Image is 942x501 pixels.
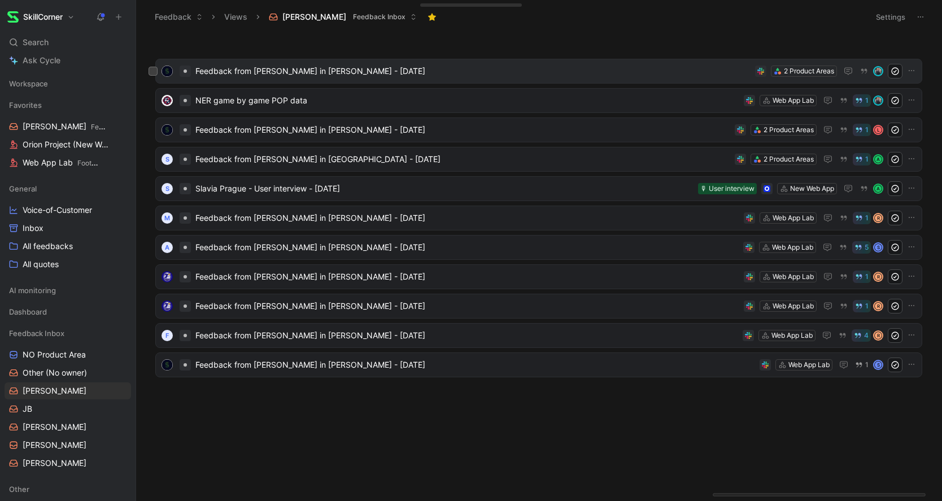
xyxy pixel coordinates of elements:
[23,421,86,433] span: [PERSON_NAME]
[195,299,739,313] span: Feedback from [PERSON_NAME] in [PERSON_NAME] - [DATE]
[77,159,103,167] span: Football
[874,185,882,193] div: A
[195,153,730,166] span: Feedback from [PERSON_NAME] in [GEOGRAPHIC_DATA] - [DATE]
[195,64,751,78] span: Feedback from [PERSON_NAME] in [PERSON_NAME] - [DATE]
[5,325,131,342] div: Feedback Inbox
[162,330,173,341] div: F
[9,328,64,339] span: Feedback Inbox
[874,361,882,369] div: S
[162,154,173,165] div: S
[150,8,208,25] button: Feedback
[9,78,48,89] span: Workspace
[773,212,814,224] div: Web App Lab
[853,212,871,224] button: 1
[788,359,830,371] div: Web App Lab
[5,455,131,472] a: [PERSON_NAME]
[195,211,739,225] span: Feedback from [PERSON_NAME] in [PERSON_NAME] - [DATE]
[162,66,173,77] img: logo
[700,183,755,194] div: 🎙 User interview
[155,323,922,348] a: FFeedback from [PERSON_NAME] in [PERSON_NAME] - [DATE]Web App Lab4R
[23,12,63,22] h1: SkillCorner
[155,235,922,260] a: AFeedback from [PERSON_NAME] in [PERSON_NAME] - [DATE]Web App Lab5S
[155,176,922,201] a: SSlavia Prague - User interview - [DATE]New Web App🎙 User interviewA
[353,11,405,23] span: Feedback Inbox
[772,242,813,253] div: Web App Lab
[5,303,131,320] div: Dashboard
[5,52,131,69] a: Ask Cycle
[5,97,131,114] div: Favorites
[282,11,346,23] span: [PERSON_NAME]
[23,223,43,234] span: Inbox
[5,238,131,255] a: All feedbacks
[155,206,922,230] a: MFeedback from [PERSON_NAME] in [PERSON_NAME] - [DATE]Web App Lab1R
[195,270,739,284] span: Feedback from [PERSON_NAME] in [PERSON_NAME] - [DATE]
[9,183,37,194] span: General
[865,244,869,251] span: 5
[23,367,87,378] span: Other (No owner)
[5,282,131,299] div: AI monitoring
[23,241,73,252] span: All feedbacks
[5,400,131,417] a: JB
[5,180,131,273] div: GeneralVoice-of-CustomerInboxAll feedbacksAll quotes
[23,54,60,67] span: Ask Cycle
[864,332,869,339] span: 4
[865,97,869,104] span: 1
[91,123,141,131] span: Feedback Inbox
[865,156,869,163] span: 1
[874,332,882,339] div: R
[853,300,871,312] button: 1
[155,88,922,113] a: logoNER game by game POP dataWeb App Lab1avatar
[853,94,871,107] button: 1
[195,241,739,254] span: Feedback from [PERSON_NAME] in [PERSON_NAME] - [DATE]
[865,361,869,368] span: 1
[874,67,882,75] img: avatar
[5,136,131,153] a: Orion Project (New Web App)
[865,127,869,133] span: 1
[874,302,882,310] div: R
[853,271,871,283] button: 1
[23,458,86,469] span: [PERSON_NAME]
[5,256,131,273] a: All quotes
[195,182,694,195] span: Slavia Prague - User interview - [DATE]
[5,303,131,324] div: Dashboard
[155,294,922,319] a: logoFeedback from [PERSON_NAME] in [PERSON_NAME] - [DATE]Web App Lab1R
[853,124,871,136] button: 1
[155,147,922,172] a: SFeedback from [PERSON_NAME] in [GEOGRAPHIC_DATA] - [DATE]2 Product Areas1A
[155,264,922,289] a: logoFeedback from [PERSON_NAME] in [PERSON_NAME] - [DATE]Web App Lab1R
[162,300,173,312] img: logo
[9,285,56,296] span: AI monitoring
[264,8,422,25] button: [PERSON_NAME]Feedback Inbox
[195,94,739,107] span: NER game by game POP data
[5,364,131,381] a: Other (No owner)
[773,271,814,282] div: Web App Lab
[23,121,108,133] span: [PERSON_NAME]
[155,352,922,377] a: logoFeedback from [PERSON_NAME] in [PERSON_NAME] - [DATE]Web App Lab1S
[5,481,131,498] div: Other
[773,300,814,312] div: Web App Lab
[853,153,871,165] button: 1
[5,282,131,302] div: AI monitoring
[162,359,173,371] img: logo
[764,124,814,136] div: 2 Product Areas
[162,183,173,194] div: S
[162,242,173,253] div: A
[23,349,86,360] span: NO Product Area
[162,124,173,136] img: logo
[23,157,102,169] span: Web App Lab
[23,139,111,151] span: Orion Project (New Web App)
[771,330,813,341] div: Web App Lab
[219,8,252,25] button: Views
[9,483,29,495] span: Other
[5,437,131,454] a: [PERSON_NAME]
[874,214,882,222] div: R
[7,11,19,23] img: SkillCorner
[23,403,32,415] span: JB
[195,123,730,137] span: Feedback from [PERSON_NAME] in [PERSON_NAME] - [DATE]
[9,99,42,111] span: Favorites
[773,95,814,106] div: Web App Lab
[764,154,814,165] div: 2 Product Areas
[853,359,871,371] button: 1
[5,9,77,25] button: SkillCornerSkillCorner
[5,154,131,171] a: Web App LabFootball
[865,215,869,221] span: 1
